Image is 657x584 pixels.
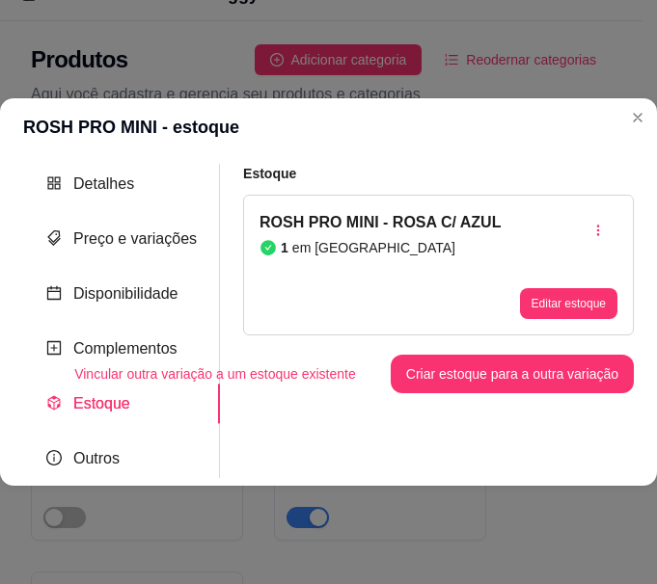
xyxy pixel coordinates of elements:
article: ROSH PRO MINI - ROSA C/ AZUL [260,211,501,234]
span: calendar [46,285,62,301]
span: Preço e variações [73,230,197,247]
article: 1 [281,238,288,257]
span: Disponibilidade [73,285,178,302]
button: Criar estoque para a outra variação [391,355,634,393]
span: Detalhes [73,175,134,192]
span: Estoque [73,395,130,411]
article: em [GEOGRAPHIC_DATA] [292,238,455,257]
span: tags [46,230,62,246]
span: code-sandbox [46,395,62,411]
span: info-circle [46,450,62,465]
button: Close [622,102,653,133]
button: Editar estoque [520,288,617,319]
span: appstore [46,175,62,191]
span: Outros [73,450,120,466]
span: plus-square [46,340,62,356]
article: Estoque [243,164,634,183]
span: Complementos [73,340,178,357]
button: Vincular outra variação a um estoque existente [59,355,371,393]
